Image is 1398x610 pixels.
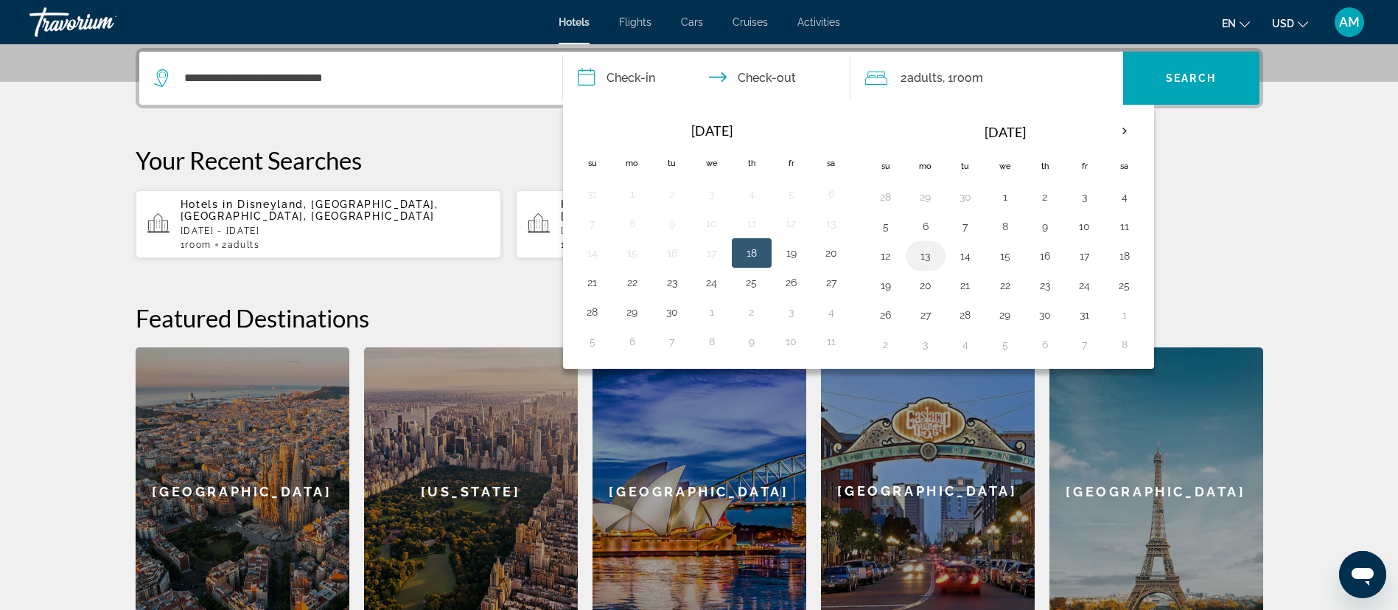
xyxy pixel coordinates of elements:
h2: Featured Destinations [136,303,1263,333]
button: Day 10 [700,213,724,234]
button: Day 1 [700,302,724,322]
button: Day 4 [819,302,843,322]
button: Day 23 [1033,275,1057,296]
button: Day 22 [993,275,1017,296]
span: 2 [901,68,943,89]
span: 1 [561,240,592,250]
button: Day 21 [581,272,604,293]
button: Day 30 [660,302,684,322]
button: Day 11 [740,213,763,234]
button: Day 27 [914,305,937,325]
a: Travorium [29,3,177,41]
button: Travelers: 2 adults, 0 children [850,52,1123,105]
a: Hotels [559,16,590,28]
button: Day 26 [780,272,803,293]
button: Day 1 [621,184,644,204]
button: Day 10 [780,331,803,352]
span: Hotels in [181,198,234,210]
button: Change language [1222,13,1250,34]
button: Day 13 [819,213,843,234]
button: Day 24 [1073,275,1097,296]
button: Day 7 [581,213,604,234]
button: Day 15 [993,246,1017,266]
button: Day 18 [1113,246,1136,266]
a: Cruises [733,16,768,28]
a: Activities [797,16,840,28]
button: Day 3 [1073,187,1097,207]
button: Day 4 [954,334,977,355]
th: [DATE] [906,114,1105,150]
button: Day 8 [700,331,724,352]
button: Day 1 [993,187,1017,207]
button: Day 25 [740,272,763,293]
button: Day 14 [581,243,604,263]
button: Day 31 [1073,305,1097,325]
span: Search [1166,72,1216,84]
button: Day 7 [1073,334,1097,355]
p: [DATE] - [DATE] [561,226,870,236]
span: AM [1339,15,1360,30]
button: Day 5 [874,216,898,237]
button: Day 23 [660,272,684,293]
button: Day 29 [621,302,644,322]
p: [DATE] - [DATE] [181,226,490,236]
button: Day 12 [874,246,898,266]
button: Day 5 [581,331,604,352]
button: Day 25 [1113,275,1136,296]
button: Day 11 [819,331,843,352]
span: 1 [181,240,212,250]
button: Day 9 [1033,216,1057,237]
button: Day 8 [1113,334,1136,355]
button: Change currency [1272,13,1308,34]
span: , 1 [943,68,983,89]
p: Your Recent Searches [136,145,1263,175]
button: Day 20 [914,275,937,296]
button: Day 6 [819,184,843,204]
span: Adults [228,240,260,250]
button: Day 11 [1113,216,1136,237]
button: Check in and out dates [563,52,850,105]
button: Hotels in Disneyland, [GEOGRAPHIC_DATA], [GEOGRAPHIC_DATA], [GEOGRAPHIC_DATA][DATE] - [DATE]1Room... [136,190,502,259]
button: Day 4 [1113,187,1136,207]
button: Day 6 [914,216,937,237]
span: [GEOGRAPHIC_DATA], [GEOGRAPHIC_DATA], [GEOGRAPHIC_DATA] (MSY) [561,198,854,222]
a: Flights [619,16,651,28]
button: Day 4 [740,184,763,204]
button: Day 2 [660,184,684,204]
span: Disneyland, [GEOGRAPHIC_DATA], [GEOGRAPHIC_DATA], [GEOGRAPHIC_DATA] [181,198,438,222]
button: Day 9 [660,213,684,234]
button: Hotels in [GEOGRAPHIC_DATA], [GEOGRAPHIC_DATA], [GEOGRAPHIC_DATA] (MSY)[DATE] - [DATE]1Room2Adults [516,190,882,259]
button: Day 12 [780,213,803,234]
button: Day 1 [1113,305,1136,325]
button: Day 13 [914,246,937,266]
button: Day 2 [874,334,898,355]
span: Room [185,240,212,250]
div: Search widget [139,52,1259,105]
button: Day 7 [660,331,684,352]
button: Day 8 [621,213,644,234]
button: Day 10 [1073,216,1097,237]
button: Day 2 [1033,187,1057,207]
button: Next month [1105,114,1144,148]
button: Day 28 [581,302,604,322]
button: Day 15 [621,243,644,263]
button: Day 24 [700,272,724,293]
button: Day 2 [740,302,763,322]
span: Room [953,71,983,85]
a: Cars [681,16,703,28]
button: Day 5 [780,184,803,204]
button: Day 20 [819,243,843,263]
button: Day 8 [993,216,1017,237]
span: Adults [907,71,943,85]
button: Day 16 [1033,246,1057,266]
button: Day 16 [660,243,684,263]
span: Hotels in [561,198,614,210]
button: Day 29 [993,305,1017,325]
th: [DATE] [612,114,811,147]
button: Day 14 [954,246,977,266]
button: Day 3 [914,334,937,355]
